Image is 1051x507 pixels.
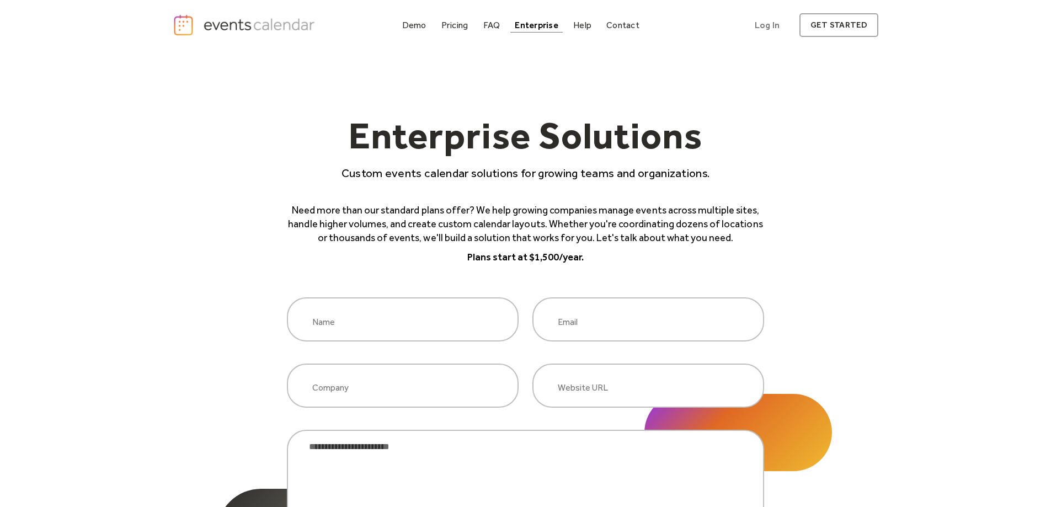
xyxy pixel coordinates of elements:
[441,22,468,28] div: Pricing
[515,22,558,28] div: Enterprise
[573,22,591,28] div: Help
[287,250,764,264] p: Plans start at $1,500/year.
[437,18,473,33] a: Pricing
[398,18,431,33] a: Demo
[744,13,791,37] a: Log In
[287,204,764,246] p: Need more than our standard plans offer? We help growing companies manage events across multiple ...
[287,116,764,165] h1: Enterprise Solutions
[606,22,639,28] div: Contact
[287,165,764,181] p: Custom events calendar solutions for growing teams and organizations.
[510,18,562,33] a: Enterprise
[173,14,318,36] a: home
[479,18,505,33] a: FAQ
[799,13,878,37] a: get started
[569,18,596,33] a: Help
[602,18,644,33] a: Contact
[483,22,500,28] div: FAQ
[402,22,426,28] div: Demo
